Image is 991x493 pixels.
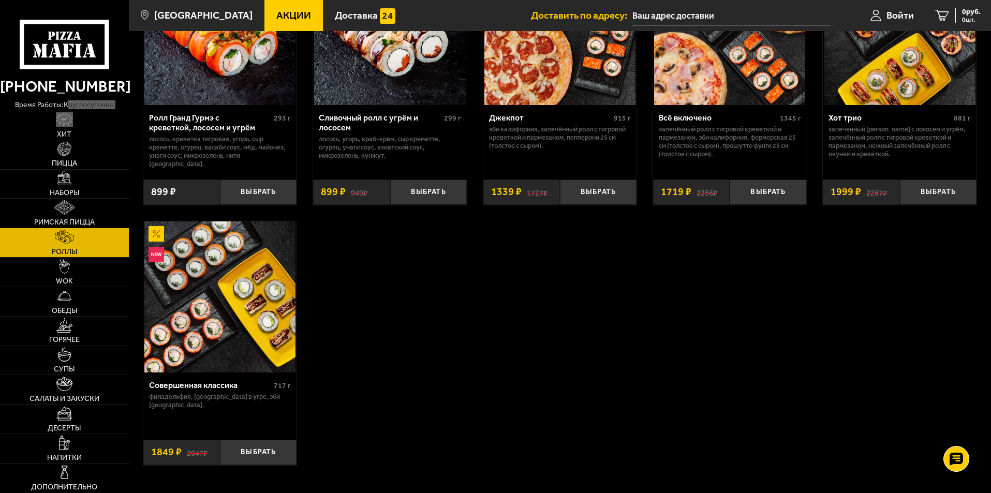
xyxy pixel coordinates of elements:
[31,484,97,491] span: Дополнительно
[954,114,971,123] span: 881 г
[962,17,981,23] span: 0 шт.
[531,10,632,20] span: Доставить по адресу:
[489,113,612,123] div: Джекпот
[52,248,77,256] span: Роллы
[321,187,346,197] span: 899 ₽
[730,180,806,205] button: Выбрать
[276,10,311,20] span: Акции
[831,187,861,197] span: 1999 ₽
[780,114,801,123] span: 1345 г
[220,440,297,465] button: Выбрать
[829,113,951,123] div: Хот трио
[29,395,99,402] span: Салаты и закуски
[962,8,981,16] span: 0 руб.
[335,10,378,20] span: Доставка
[149,393,291,409] p: Филадельфия, [GEOGRAPHIC_DATA] в угре, Эби [GEOGRAPHIC_DATA].
[661,187,691,197] span: 1719 ₽
[886,10,914,20] span: Войти
[149,247,164,262] img: Новинка
[659,113,777,123] div: Всё включено
[149,380,272,390] div: Совершенная классика
[149,113,272,132] div: Ролл Гранд Гурмэ с креветкой, лососем и угрём
[54,366,75,373] span: Супы
[154,10,253,20] span: [GEOGRAPHIC_DATA]
[57,131,71,138] span: Хит
[829,125,971,158] p: Запеченный [PERSON_NAME] с лососем и угрём, Запечённый ролл с тигровой креветкой и пармезаном, Не...
[900,180,977,205] button: Выбрать
[144,221,295,372] img: Совершенная классика
[56,278,73,285] span: WOK
[390,180,467,205] button: Выбрать
[149,135,291,168] p: лосось, креветка тигровая, угорь, Сыр креметте, огурец, васаби соус, мёд, майонез, унаги соус, ми...
[866,187,887,197] s: 2267 ₽
[491,187,522,197] span: 1339 ₽
[614,114,631,123] span: 915 г
[659,125,801,158] p: Запечённый ролл с тигровой креветкой и пармезаном, Эби Калифорния, Фермерская 25 см (толстое с сы...
[50,189,79,197] span: Наборы
[34,219,95,226] span: Римская пицца
[187,447,208,457] s: 2047 ₽
[444,114,461,123] span: 299 г
[274,114,291,123] span: 293 г
[151,187,176,197] span: 899 ₽
[48,425,81,432] span: Десерты
[220,180,297,205] button: Выбрать
[489,125,631,150] p: Эби Калифорния, Запечённый ролл с тигровой креветкой и пармезаном, Пепперони 25 см (толстое с сыр...
[52,160,77,167] span: Пицца
[527,187,548,197] s: 1727 ₽
[52,307,77,315] span: Обеды
[380,8,395,24] img: 15daf4d41897b9f0e9f617042186c801.svg
[151,447,182,457] span: 1849 ₽
[697,187,717,197] s: 2256 ₽
[319,135,461,160] p: лосось, угорь, краб-крем, Сыр креметте, огурец, унаги соус, азиатский соус, микрозелень, кунжут.
[274,381,291,390] span: 717 г
[560,180,637,205] button: Выбрать
[351,187,367,197] s: 949 ₽
[47,454,82,461] span: Напитки
[319,113,441,132] div: Сливочный ролл с угрём и лососем
[49,336,80,343] span: Горячее
[632,6,831,25] input: Ваш адрес доставки
[143,221,297,372] a: АкционныйНовинкаСовершенная классика
[149,226,164,242] img: Акционный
